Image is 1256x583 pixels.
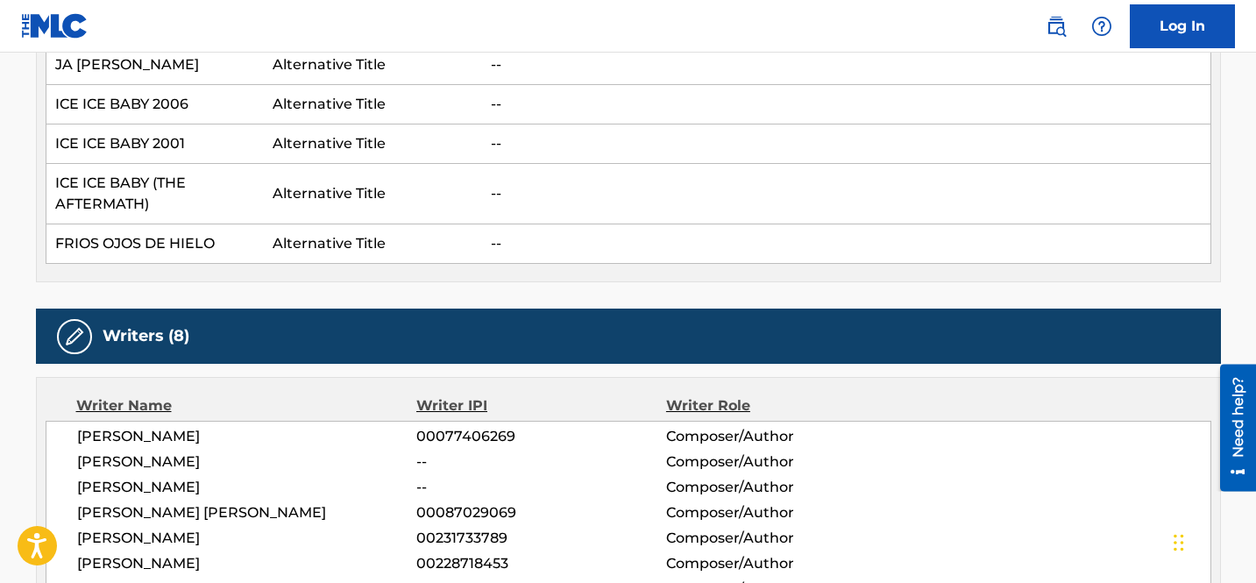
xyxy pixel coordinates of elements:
div: Help [1084,9,1119,44]
td: -- [482,224,1210,264]
td: -- [482,124,1210,164]
td: ICE ICE BABY 2001 [46,124,264,164]
span: [PERSON_NAME] [PERSON_NAME] [77,502,417,523]
td: -- [482,85,1210,124]
span: Composer/Author [666,502,893,523]
img: help [1091,16,1112,37]
a: Log In [1130,4,1235,48]
span: -- [416,477,665,498]
td: Alternative Title [264,164,482,224]
img: search [1046,16,1067,37]
span: 00228718453 [416,553,665,574]
div: Writer Name [76,395,417,416]
h5: Writers (8) [103,326,189,346]
td: FRIOS OJOS DE HIELO [46,224,264,264]
span: 00231733789 [416,528,665,549]
span: [PERSON_NAME] [77,528,417,549]
td: Alternative Title [264,46,482,85]
div: Need help? [19,12,43,93]
td: Alternative Title [264,85,482,124]
div: Writer Role [666,395,893,416]
span: [PERSON_NAME] [77,477,417,498]
span: 00077406269 [416,426,665,447]
iframe: Resource Center [1207,365,1256,492]
td: -- [482,46,1210,85]
span: Composer/Author [666,451,893,473]
span: Composer/Author [666,426,893,447]
td: -- [482,164,1210,224]
a: Public Search [1039,9,1074,44]
div: Drag [1174,516,1184,569]
img: MLC Logo [21,13,89,39]
span: 00087029069 [416,502,665,523]
td: Alternative Title [264,224,482,264]
td: ICE ICE BABY 2006 [46,85,264,124]
span: Composer/Author [666,528,893,549]
span: -- [416,451,665,473]
td: ICE ICE BABY (THE AFTERMATH) [46,164,264,224]
span: [PERSON_NAME] [77,451,417,473]
iframe: Chat Widget [1168,499,1256,583]
td: JA [PERSON_NAME] [46,46,264,85]
td: Alternative Title [264,124,482,164]
span: [PERSON_NAME] [77,553,417,574]
span: [PERSON_NAME] [77,426,417,447]
div: Writer IPI [416,395,666,416]
span: Composer/Author [666,553,893,574]
span: Composer/Author [666,477,893,498]
img: Writers [64,326,85,347]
